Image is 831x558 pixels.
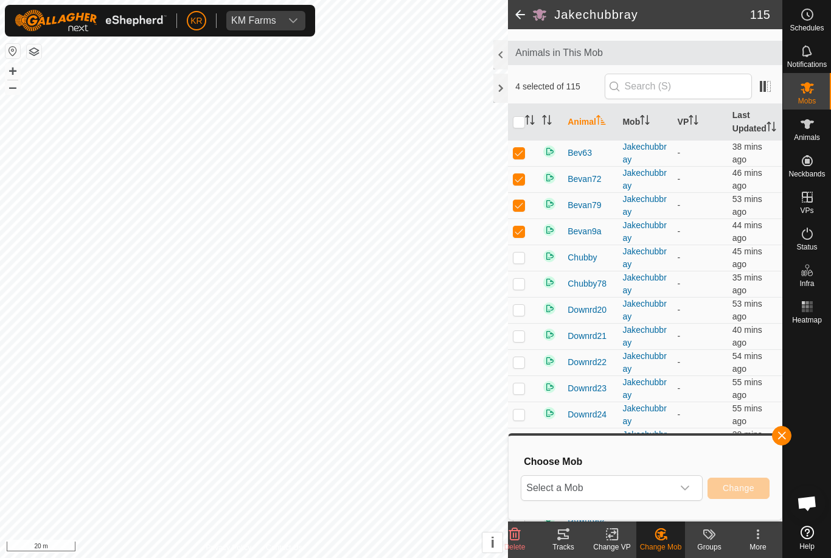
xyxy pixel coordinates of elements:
[568,199,601,212] span: Bevan79
[732,273,762,295] span: 2 Oct 2025 at 12:14 pm
[568,330,607,343] span: Downrd21
[673,476,697,500] div: dropdown trigger
[542,354,557,368] img: returning on
[678,253,681,262] app-display-virtual-paddock-transition: -
[568,225,601,238] span: Bevan9a
[678,410,681,419] app-display-virtual-paddock-transition: -
[622,376,667,402] div: Jakechubbray
[568,277,607,290] span: Chubby78
[515,46,775,60] span: Animals in This Mob
[5,80,20,94] button: –
[521,476,673,500] span: Select a Mob
[788,170,825,178] span: Neckbands
[5,64,20,78] button: +
[542,406,557,420] img: returning on
[636,542,685,553] div: Change Mob
[678,331,681,341] app-display-virtual-paddock-transition: -
[622,245,667,271] div: Jakechubbray
[588,542,636,553] div: Change VP
[539,542,588,553] div: Tracks
[732,403,762,426] span: 2 Oct 2025 at 11:55 am
[542,275,557,290] img: returning on
[568,382,607,395] span: Downrd23
[622,350,667,375] div: Jakechubbray
[482,532,502,553] button: i
[787,61,827,68] span: Notifications
[799,280,814,287] span: Infra
[723,483,754,493] span: Change
[542,249,557,263] img: returning on
[266,542,302,553] a: Contact Us
[542,223,557,237] img: returning on
[622,271,667,297] div: Jakechubbray
[783,521,831,555] a: Help
[617,104,672,141] th: Mob
[678,200,681,210] app-display-virtual-paddock-transition: -
[542,144,557,159] img: returning on
[794,134,820,141] span: Animals
[568,304,607,316] span: Downrd20
[605,74,752,99] input: Search (S)
[732,351,762,374] span: 2 Oct 2025 at 11:56 am
[490,534,495,551] span: i
[15,10,167,32] img: Gallagher Logo
[734,542,782,553] div: More
[231,16,276,26] div: KM Farms
[678,226,681,236] app-display-virtual-paddock-transition: -
[732,430,762,452] span: 2 Oct 2025 at 12:11 pm
[678,174,681,184] app-display-virtual-paddock-transition: -
[800,207,813,214] span: VPs
[568,173,601,186] span: Bevan72
[542,327,557,342] img: returning on
[27,44,41,59] button: Map Layers
[789,485,826,521] div: Open chat
[515,80,604,93] span: 4 selected of 115
[678,279,681,288] app-display-virtual-paddock-transition: -
[563,104,617,141] th: Animal
[554,7,749,22] h2: Jakechubbray
[678,383,681,393] app-display-virtual-paddock-transition: -
[708,478,770,499] button: Change
[622,167,667,192] div: Jakechubbray
[542,380,557,394] img: returning on
[732,246,762,269] span: 2 Oct 2025 at 12:04 pm
[542,170,557,185] img: returning on
[790,24,824,32] span: Schedules
[798,97,816,105] span: Mobs
[678,357,681,367] app-display-virtual-paddock-transition: -
[226,11,281,30] span: KM Farms
[732,299,762,321] span: 2 Oct 2025 at 11:56 am
[732,194,762,217] span: 2 Oct 2025 at 11:56 am
[685,542,734,553] div: Groups
[542,432,557,447] img: returning on
[622,402,667,428] div: Jakechubbray
[542,197,557,211] img: returning on
[678,148,681,158] app-display-virtual-paddock-transition: -
[799,543,815,550] span: Help
[673,104,728,141] th: VP
[732,220,762,243] span: 2 Oct 2025 at 12:05 pm
[525,117,535,127] p-sorticon: Activate to sort
[504,543,526,551] span: Delete
[5,44,20,58] button: Reset Map
[622,219,667,245] div: Jakechubbray
[622,193,667,218] div: Jakechubbray
[622,298,667,323] div: Jakechubbray
[281,11,305,30] div: dropdown trigger
[524,456,770,467] h3: Choose Mob
[622,141,667,166] div: Jakechubbray
[796,243,817,251] span: Status
[640,117,650,127] p-sorticon: Activate to sort
[568,251,597,264] span: Chubby
[568,408,607,421] span: Downrd24
[750,5,770,24] span: 115
[767,124,776,133] p-sorticon: Activate to sort
[542,117,552,127] p-sorticon: Activate to sort
[568,356,607,369] span: Downrd22
[732,142,762,164] span: 2 Oct 2025 at 12:12 pm
[732,325,762,347] span: 2 Oct 2025 at 12:09 pm
[622,428,667,454] div: Jakechubbray
[568,147,592,159] span: Bev63
[689,117,698,127] p-sorticon: Activate to sort
[596,117,606,127] p-sorticon: Activate to sort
